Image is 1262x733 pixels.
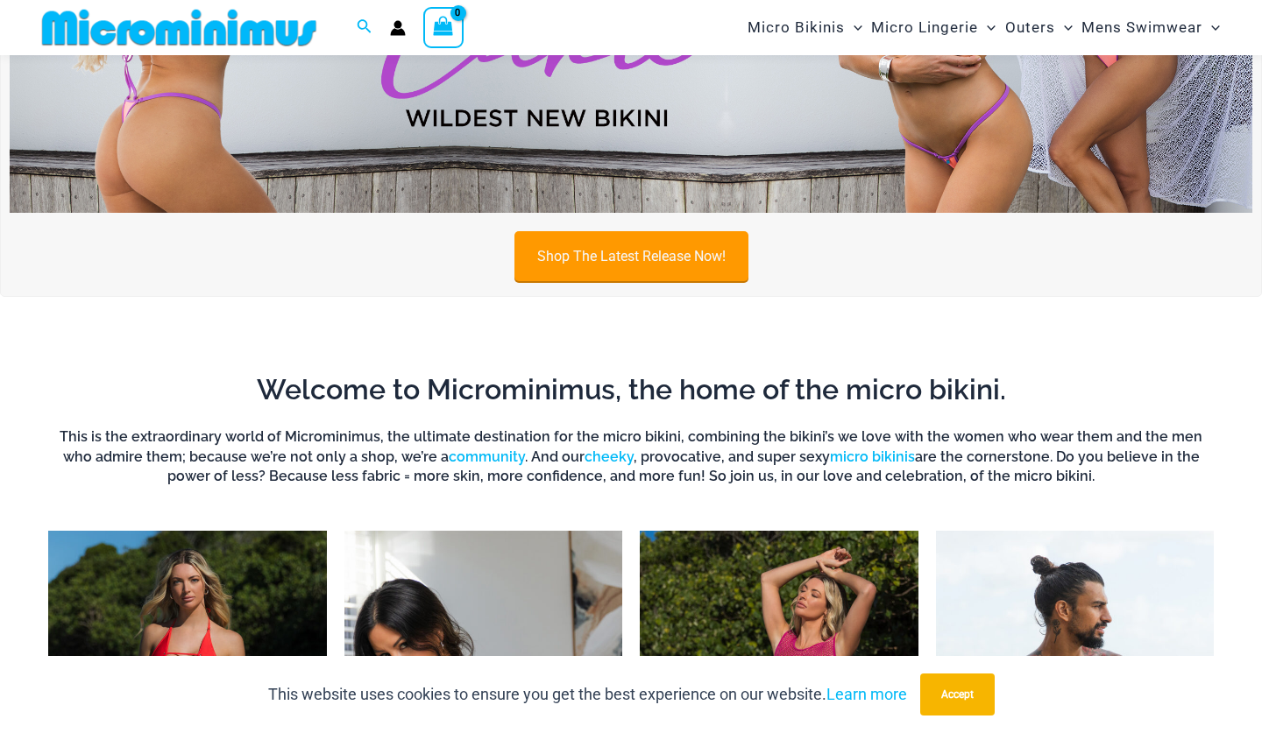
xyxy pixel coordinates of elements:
span: Micro Bikinis [748,5,845,50]
span: Micro Lingerie [871,5,978,50]
a: Shop The Latest Release Now! [514,231,748,281]
span: Menu Toggle [845,5,862,50]
a: Account icon link [390,20,406,36]
a: Micro BikinisMenu ToggleMenu Toggle [743,5,867,50]
a: cheeky [585,448,634,465]
a: View Shopping Cart, empty [423,7,464,47]
a: OutersMenu ToggleMenu Toggle [1001,5,1077,50]
a: community [449,448,525,465]
a: Mens SwimwearMenu ToggleMenu Toggle [1077,5,1224,50]
span: Menu Toggle [978,5,996,50]
a: Micro LingerieMenu ToggleMenu Toggle [867,5,1000,50]
span: Menu Toggle [1202,5,1220,50]
a: micro bikinis [830,448,915,465]
span: Mens Swimwear [1081,5,1202,50]
a: Learn more [826,685,907,703]
p: This website uses cookies to ensure you get the best experience on our website. [268,681,907,708]
button: Accept [920,673,995,715]
span: Outers [1005,5,1055,50]
nav: Site Navigation [741,3,1227,53]
h6: This is the extraordinary world of Microminimus, the ultimate destination for the micro bikini, c... [48,427,1214,486]
a: Search icon link [357,17,372,39]
img: MM SHOP LOGO FLAT [35,8,323,47]
span: Menu Toggle [1055,5,1073,50]
h2: Welcome to Microminimus, the home of the micro bikini. [48,371,1214,408]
